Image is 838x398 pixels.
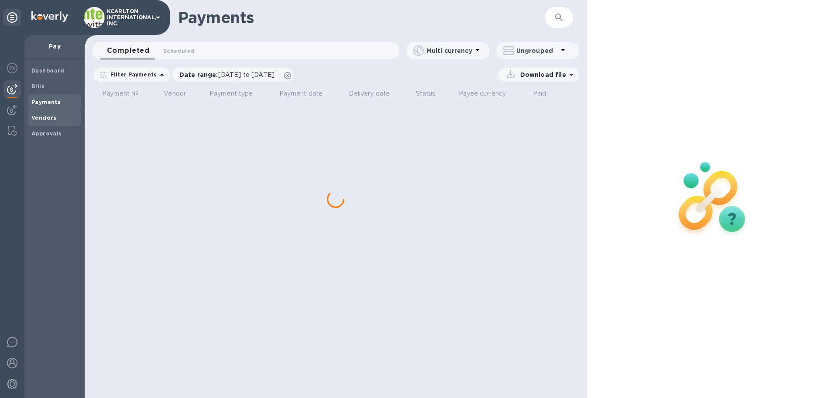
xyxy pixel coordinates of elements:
[102,89,150,98] span: Payment №
[279,89,323,98] p: Payment date
[178,8,494,27] h1: Payments
[31,130,62,137] b: Approvals
[31,42,78,51] p: Pay
[426,46,472,55] p: Multi currency
[31,99,61,105] b: Payments
[7,63,17,73] img: Foreign exchange
[3,9,21,26] div: Unpin categories
[279,89,334,98] span: Payment date
[107,45,149,57] span: Completed
[31,114,57,121] b: Vendors
[533,89,558,98] span: Paid
[164,89,186,98] p: Vendor
[102,89,138,98] p: Payment №
[416,89,447,98] span: Status
[416,89,436,98] p: Status
[31,11,68,22] img: Logo
[179,70,279,79] p: Date range :
[209,89,253,98] p: Payment type
[107,71,157,78] p: Filter Payments
[349,89,390,98] p: Delivery date
[349,89,401,98] span: Delivery date
[31,67,65,74] b: Dashboard
[516,46,558,55] p: Ungrouped
[107,8,151,27] p: KCARLTON INTERNATIONAL, INC.
[164,89,197,98] span: Vendor
[218,71,275,78] span: [DATE] to [DATE]
[163,46,195,55] span: Scheduled
[459,89,506,98] p: Payee currency
[533,89,546,98] p: Paid
[517,70,566,79] p: Download file
[209,89,264,98] span: Payment type
[31,83,45,90] b: Bills
[172,68,293,82] div: Date range:[DATE] to [DATE]
[459,89,518,98] span: Payee currency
